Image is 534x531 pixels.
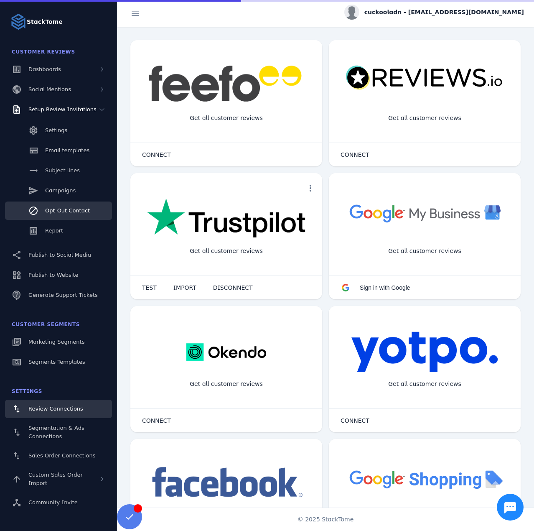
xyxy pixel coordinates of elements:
[364,8,524,17] span: cuckooladn - [EMAIL_ADDRESS][DOMAIN_NAME]
[45,127,67,133] span: Settings
[28,425,84,439] span: Segmentation & Ads Connections
[360,284,410,291] span: Sign in with Google
[5,202,112,220] a: Opt-Out Contact
[5,286,112,304] a: Generate Support Tickets
[28,252,91,258] span: Publish to Social Media
[173,285,196,291] span: IMPORT
[12,322,80,327] span: Customer Segments
[5,222,112,240] a: Report
[5,121,112,140] a: Settings
[344,5,524,20] button: cuckooladn - [EMAIL_ADDRESS][DOMAIN_NAME]
[183,373,270,395] div: Get all customer reviews
[5,400,112,418] a: Review Connections
[205,279,261,296] button: DISCONNECT
[346,65,504,91] img: reviewsio.svg
[332,412,378,429] button: CONNECT
[5,246,112,264] a: Publish to Social Media
[142,152,171,158] span: CONNECT
[28,86,71,92] span: Social Mentions
[28,406,83,412] span: Review Connections
[381,107,468,129] div: Get all customer reviews
[5,333,112,351] a: Marketing Segments
[375,506,474,528] div: Import Products from Google
[142,418,171,424] span: CONNECT
[344,5,359,20] img: profile.jpg
[183,107,270,129] div: Get all customer reviews
[5,447,112,465] a: Sales Order Connections
[5,141,112,160] a: Email templates
[165,279,205,296] button: IMPORT
[28,272,78,278] span: Publish to Website
[28,499,78,505] span: Community Invite
[45,167,80,174] span: Subject lines
[302,180,319,197] button: more
[12,388,42,394] span: Settings
[332,146,378,163] button: CONNECT
[27,18,63,26] strong: StackTome
[5,493,112,512] a: Community Invite
[28,106,97,112] span: Setup Review Invitations
[381,240,468,262] div: Get all customer reviews
[346,464,504,494] img: googleshopping.png
[45,207,90,214] span: Opt-Out Contact
[142,285,157,291] span: TEST
[5,181,112,200] a: Campaigns
[28,359,85,365] span: Segments Templates
[45,187,76,194] span: Campaigns
[12,49,75,55] span: Customer Reviews
[134,412,179,429] button: CONNECT
[45,147,89,153] span: Email templates
[5,161,112,180] a: Subject lines
[183,240,270,262] div: Get all customer reviews
[351,331,498,373] img: yotpo.png
[28,452,95,459] span: Sales Order Connections
[332,279,419,296] button: Sign in with Google
[10,13,27,30] img: Logo image
[341,418,369,424] span: CONNECT
[5,353,112,371] a: Segments Templates
[5,420,112,445] a: Segmentation & Ads Connections
[28,292,98,298] span: Generate Support Tickets
[134,146,179,163] button: CONNECT
[134,279,165,296] button: TEST
[298,515,354,524] span: © 2025 StackTome
[5,266,112,284] a: Publish to Website
[28,339,84,345] span: Marketing Segments
[28,66,61,72] span: Dashboards
[213,285,253,291] span: DISCONNECT
[147,65,305,102] img: feefo.png
[381,373,468,395] div: Get all customer reviews
[186,331,266,373] img: okendo.webp
[147,464,305,501] img: facebook.png
[28,472,83,486] span: Custom Sales Order Import
[346,198,504,228] img: googlebusiness.png
[45,227,63,234] span: Report
[147,198,305,239] img: trustpilot.png
[341,152,369,158] span: CONNECT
